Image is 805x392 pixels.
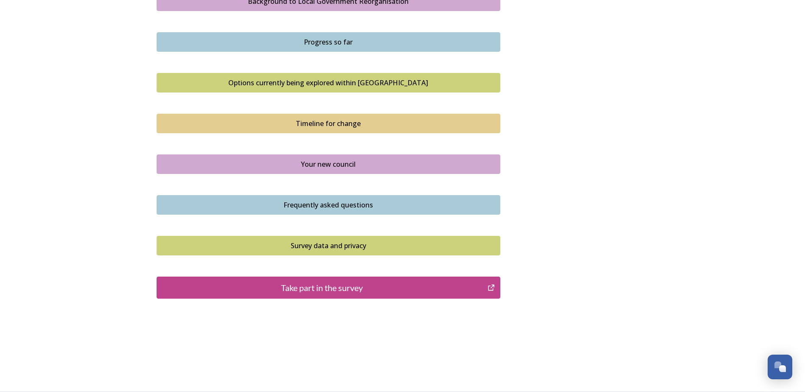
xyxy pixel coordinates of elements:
button: Open Chat [768,355,792,379]
div: Take part in the survey [161,281,483,294]
button: Your new council [157,154,500,174]
button: Progress so far [157,32,500,52]
button: Take part in the survey [157,277,500,299]
div: Timeline for change [161,118,496,129]
div: Your new council [161,159,496,169]
button: Options currently being explored within West Sussex [157,73,500,92]
div: Survey data and privacy [161,241,496,251]
div: Frequently asked questions [161,200,496,210]
div: Options currently being explored within [GEOGRAPHIC_DATA] [161,78,496,88]
button: Frequently asked questions [157,195,500,215]
div: Progress so far [161,37,496,47]
button: Timeline for change [157,114,500,133]
button: Survey data and privacy [157,236,500,255]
